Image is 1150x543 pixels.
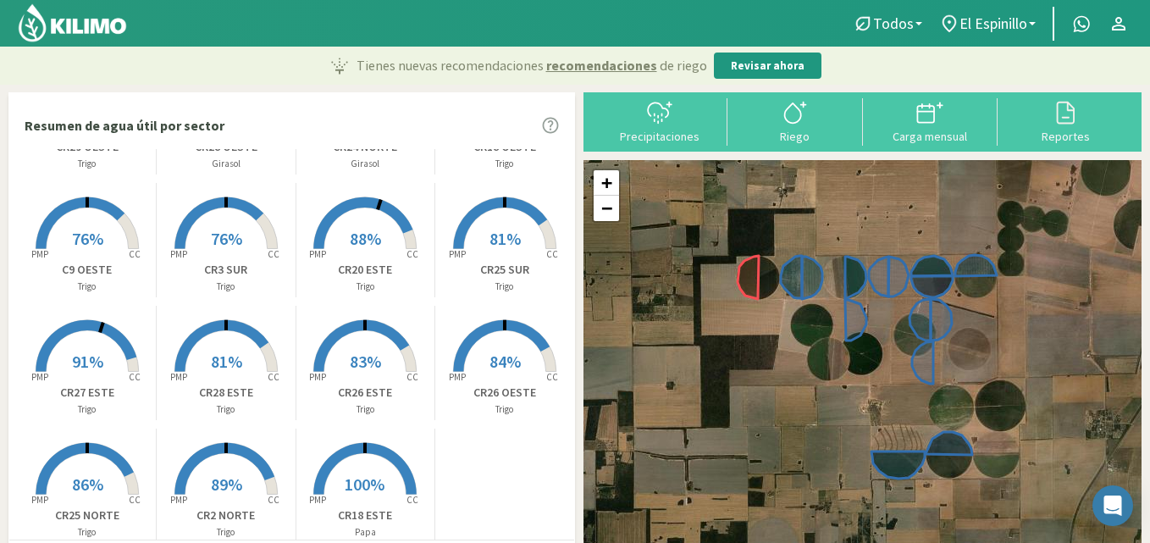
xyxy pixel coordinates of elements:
p: CR26 ESTE [296,384,434,402]
tspan: CC [546,248,558,260]
img: Kilimo [17,3,128,43]
button: Revisar ahora [714,53,821,80]
div: Open Intercom Messenger [1092,485,1133,526]
p: Papa [296,525,434,540]
p: CR20 ESTE [296,261,434,279]
span: 81% [489,228,521,249]
tspan: PMP [170,494,187,506]
p: Trigo [157,280,295,294]
tspan: CC [129,371,141,383]
button: Carga mensual [863,98,998,143]
p: Revisar ahora [731,58,804,75]
tspan: PMP [30,248,47,260]
button: Precipitaciones [592,98,727,143]
span: 84% [489,351,521,372]
tspan: PMP [30,371,47,383]
span: 89% [211,474,242,495]
span: 83% [350,351,381,372]
p: Trigo [435,157,574,171]
p: Girasol [157,157,295,171]
tspan: PMP [170,371,187,383]
p: CR26 OESTE [435,384,574,402]
span: 100% [345,474,384,495]
p: Trigo [296,402,434,417]
p: Trigo [18,525,156,540]
p: CR25 NORTE [18,507,156,524]
tspan: CC [406,371,418,383]
tspan: CC [268,494,279,506]
p: Trigo [435,402,574,417]
p: CR27 ESTE [18,384,156,402]
tspan: PMP [309,371,326,383]
p: Girasol [296,157,434,171]
tspan: CC [406,494,418,506]
span: recomendaciones [546,55,657,75]
tspan: PMP [309,494,326,506]
tspan: PMP [309,248,326,260]
tspan: CC [406,248,418,260]
p: CR28 ESTE [157,384,295,402]
span: 88% [350,228,381,249]
p: Trigo [18,280,156,294]
button: Reportes [998,98,1133,143]
tspan: CC [268,248,279,260]
tspan: CC [129,248,141,260]
p: Tienes nuevas recomendaciones [357,55,707,75]
tspan: PMP [170,248,187,260]
tspan: PMP [30,494,47,506]
span: 76% [72,228,103,249]
span: 86% [72,474,103,495]
span: Todos [873,14,914,32]
p: Trigo [18,157,156,171]
a: Zoom out [594,196,619,221]
span: 91% [72,351,103,372]
p: C9 OESTE [18,261,156,279]
p: Trigo [18,402,156,417]
span: de riego [660,55,707,75]
p: Trigo [296,280,434,294]
span: El Espinillo [959,14,1027,32]
tspan: CC [129,494,141,506]
p: Trigo [157,402,295,417]
div: Reportes [1003,130,1128,142]
p: CR3 SUR [157,261,295,279]
p: Trigo [435,280,574,294]
div: Precipitaciones [597,130,722,142]
tspan: PMP [449,248,466,260]
button: Riego [727,98,863,143]
tspan: CC [268,371,279,383]
span: 81% [211,351,242,372]
a: Zoom in [594,170,619,196]
span: 76% [211,228,242,249]
tspan: CC [546,371,558,383]
div: Riego [733,130,858,142]
p: CR25 SUR [435,261,574,279]
p: CR2 NORTE [157,507,295,524]
p: Trigo [157,525,295,540]
tspan: PMP [449,371,466,383]
p: CR18 ESTE [296,507,434,524]
div: Carga mensual [868,130,993,142]
p: Resumen de agua útil por sector [25,115,224,136]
